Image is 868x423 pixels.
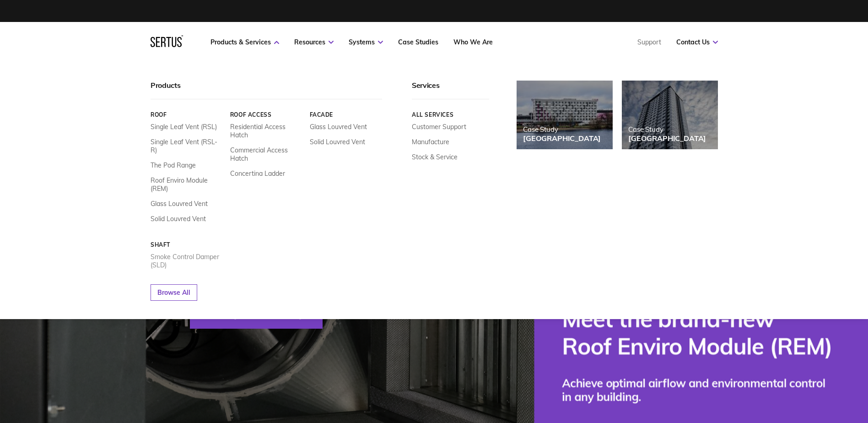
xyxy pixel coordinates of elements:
[151,123,217,131] a: Single Leaf Vent (RSL)
[398,38,438,46] a: Case Studies
[151,176,223,193] a: Roof Enviro Module (REM)
[309,123,367,131] a: Glass Louvred Vent
[628,125,706,134] div: Case Study
[294,38,334,46] a: Resources
[230,169,285,178] a: Concertina Ladder
[230,111,302,118] a: Roof Access
[676,38,718,46] a: Contact Us
[412,138,449,146] a: Manufacture
[412,111,489,118] a: All services
[309,138,365,146] a: Solid Louvred Vent
[151,253,223,269] a: Smoke Control Damper (SLD)
[622,81,718,149] a: Case Study[GEOGRAPHIC_DATA]
[517,81,613,149] a: Case Study[GEOGRAPHIC_DATA]
[349,38,383,46] a: Systems
[230,123,302,139] a: Residential Access Hatch
[230,146,302,163] a: Commercial Access Hatch
[210,38,279,46] a: Products & Services
[151,200,208,208] a: Glass Louvred Vent
[151,138,223,154] a: Single Leaf Vent (RSL-R)
[453,38,493,46] a: Who We Are
[151,215,206,223] a: Solid Louvred Vent
[151,161,196,169] a: The Pod Range
[628,134,706,143] div: [GEOGRAPHIC_DATA]
[151,241,223,248] a: Shaft
[309,111,382,118] a: Facade
[412,123,466,131] a: Customer Support
[151,111,223,118] a: Roof
[412,81,489,99] div: Services
[412,153,458,161] a: Stock & Service
[151,81,382,99] div: Products
[523,125,601,134] div: Case Study
[523,134,601,143] div: [GEOGRAPHIC_DATA]
[637,38,661,46] a: Support
[822,379,868,423] iframe: Chat Widget
[151,284,197,301] a: Browse All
